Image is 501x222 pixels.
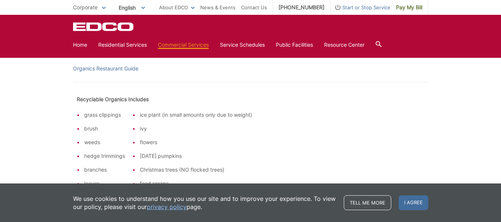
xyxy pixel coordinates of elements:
[399,195,428,210] span: I agree
[73,4,98,10] span: Corporate
[73,195,336,211] p: We use cookies to understand how you use our site and to improve your experience. To view our pol...
[73,64,138,73] a: Organics Restaurant Guide
[241,3,267,11] a: Contact Us
[396,3,422,11] span: Pay My Bill
[73,41,87,49] a: Home
[84,138,125,146] li: weeds
[324,41,365,49] a: Resource Center
[220,41,265,49] a: Service Schedules
[276,41,313,49] a: Public Facilities
[140,125,252,133] li: ivy
[140,138,252,146] li: flowers
[147,203,187,211] a: privacy policy
[159,3,195,11] a: About EDCO
[113,1,151,14] span: English
[84,166,125,174] li: branches
[158,41,209,49] a: Commercial Services
[200,3,235,11] a: News & Events
[84,111,125,119] li: grass clippings
[344,195,391,210] a: Tell me more
[84,179,125,188] li: leaves
[140,111,252,119] li: ice plant (in small amounts only due to weight)
[140,152,252,160] li: [DATE] pumpkins
[73,22,135,31] a: EDCD logo. Return to the homepage.
[140,179,252,188] li: food scraps
[77,96,149,102] strong: Recyclable Organics Includes
[84,152,125,160] li: hedge trimmings
[98,41,147,49] a: Residential Services
[140,166,252,174] li: Christmas trees (NO flocked trees)
[84,125,125,133] li: brush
